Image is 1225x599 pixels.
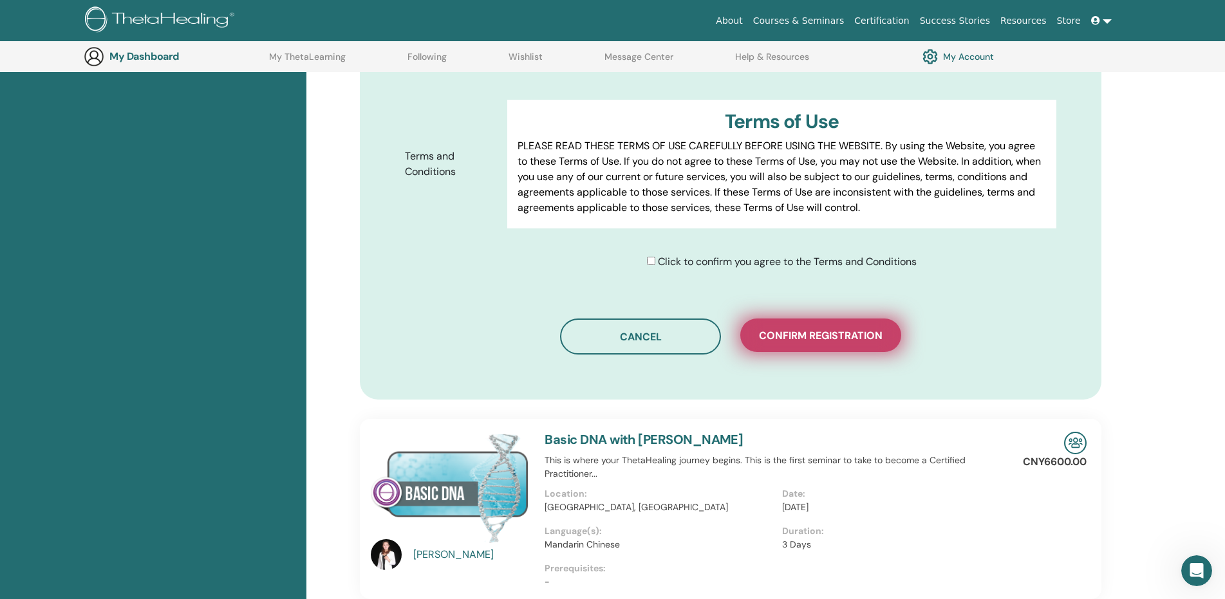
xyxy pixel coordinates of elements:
img: default.jpg [371,539,402,570]
img: In-Person Seminar [1064,432,1087,454]
p: - [545,575,1020,589]
span: Cancel [620,330,662,344]
a: [PERSON_NAME] [413,547,532,562]
a: Wishlist [509,51,543,72]
img: logo.png [85,6,239,35]
p: Location: [545,487,774,501]
a: My Account [922,46,994,68]
p: [GEOGRAPHIC_DATA], [GEOGRAPHIC_DATA] [545,501,774,514]
span: Confirm registration [759,329,883,342]
p: Language(s): [545,524,774,538]
p: Lor IpsumDolorsi.ame Cons adipisci elits do eiusm tem incid, utl etdol, magnaali eni adminimve qu... [518,226,1046,411]
a: About [711,9,747,33]
a: Courses & Seminars [748,9,850,33]
a: Certification [849,9,914,33]
p: PLEASE READ THESE TERMS OF USE CAREFULLY BEFORE USING THE WEBSITE. By using the Website, you agre... [518,138,1046,216]
label: Terms and Conditions [395,144,507,184]
p: [DATE] [782,501,1012,514]
p: CNY6600.00 [1023,454,1087,470]
a: Message Center [604,51,673,72]
a: Resources [995,9,1052,33]
p: Date: [782,487,1012,501]
p: This is where your ThetaHealing journey begins. This is the first seminar to take to become a Cer... [545,454,1020,481]
a: Success Stories [915,9,995,33]
span: Click to confirm you agree to the Terms and Conditions [658,255,917,268]
button: Confirm registration [740,318,901,352]
p: Duration: [782,524,1012,538]
a: My ThetaLearning [269,51,346,72]
h3: My Dashboard [109,50,238,62]
button: Cancel [560,318,721,355]
a: Following [407,51,447,72]
img: Basic DNA [371,432,529,543]
iframe: Intercom live chat [1181,555,1212,586]
h3: Terms of Use [518,110,1046,133]
p: 3 Days [782,538,1012,551]
a: Store [1052,9,1086,33]
img: generic-user-icon.jpg [84,46,104,67]
p: Mandarin Chinese [545,538,774,551]
a: Basic DNA with [PERSON_NAME] [545,431,743,448]
img: cog.svg [922,46,938,68]
a: Help & Resources [735,51,809,72]
p: Prerequisites: [545,562,1020,575]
